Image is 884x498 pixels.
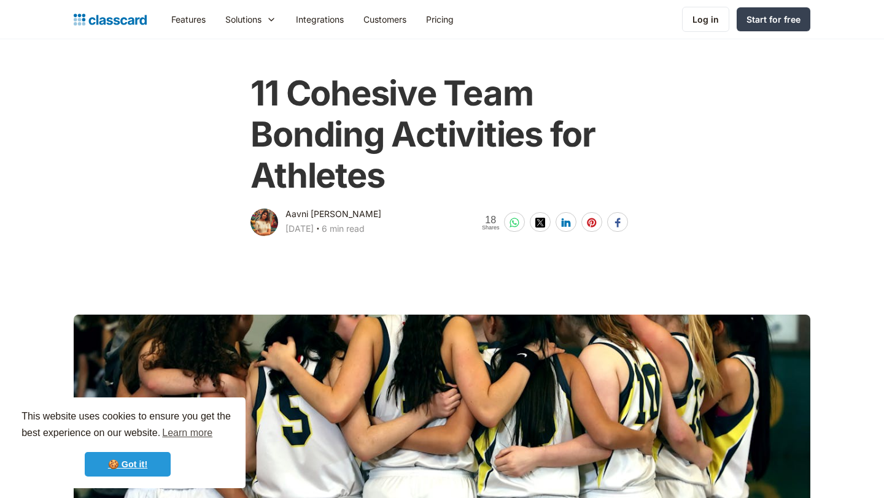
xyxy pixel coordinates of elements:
[285,221,314,236] div: [DATE]
[482,215,500,225] span: 18
[561,218,571,228] img: linkedin-white sharing button
[314,221,322,239] div: ‧
[10,397,246,488] div: cookieconsent
[285,207,381,221] div: Aavni [PERSON_NAME]
[21,409,234,442] span: This website uses cookies to ensure you get the best experience on our website.
[286,6,354,33] a: Integrations
[482,225,500,231] span: Shares
[215,6,286,33] div: Solutions
[682,7,729,32] a: Log in
[160,424,214,442] a: learn more about cookies
[416,6,463,33] a: Pricing
[85,452,171,477] a: dismiss cookie message
[354,6,416,33] a: Customers
[737,7,810,31] a: Start for free
[587,218,597,228] img: pinterest-white sharing button
[746,13,801,26] div: Start for free
[161,6,215,33] a: Features
[692,13,719,26] div: Log in
[322,221,365,236] div: 6 min read
[535,218,545,228] img: twitter-white sharing button
[225,13,262,26] div: Solutions
[510,218,519,228] img: whatsapp-white sharing button
[74,11,147,28] a: home
[613,218,622,228] img: facebook-white sharing button
[250,73,633,197] h1: 11 Cohesive Team Bonding Activities for Athletes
